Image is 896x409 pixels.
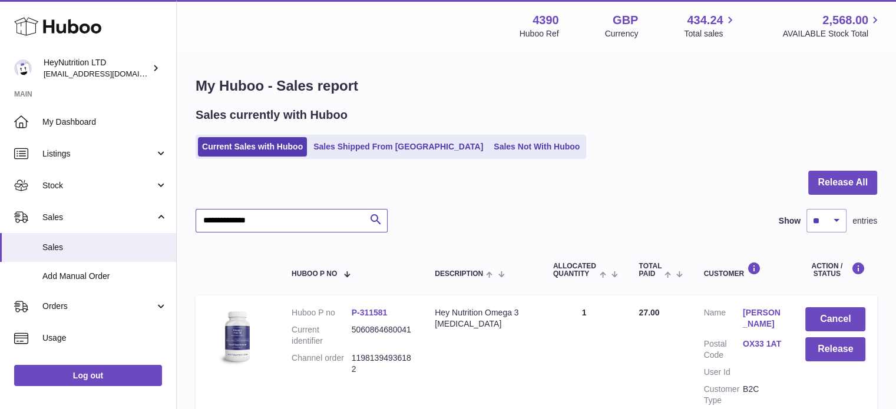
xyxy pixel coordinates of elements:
a: Sales Not With Huboo [490,137,584,157]
span: [EMAIL_ADDRESS][DOMAIN_NAME] [44,69,173,78]
strong: GBP [613,12,638,28]
span: Total paid [639,262,662,278]
a: [PERSON_NAME] [743,307,782,330]
span: entries [852,215,877,227]
dt: Huboo P no [292,307,352,318]
span: 2,568.00 [822,12,868,28]
span: Total sales [684,28,736,39]
dt: Postal Code [703,338,742,361]
h1: My Huboo - Sales report [196,77,877,95]
div: Huboo Ref [520,28,559,39]
a: 434.24 Total sales [684,12,736,39]
dt: User Id [703,367,742,378]
h2: Sales currently with Huboo [196,107,348,123]
span: 434.24 [687,12,723,28]
dd: 5060864680041 [352,324,412,347]
dd: B2C [743,384,782,406]
a: Log out [14,365,162,386]
strong: 4390 [533,12,559,28]
span: Stock [42,180,155,191]
span: My Dashboard [42,117,167,128]
div: Action / Status [805,262,865,278]
span: Listings [42,148,155,159]
span: Usage [42,332,167,344]
a: P-311581 [352,308,388,317]
span: Orders [42,301,155,312]
span: AVAILABLE Stock Total [782,28,882,39]
img: 43901725567192.jpeg [207,307,266,366]
span: Sales [42,212,155,223]
div: HeyNutrition LTD [44,57,150,79]
button: Release [805,337,865,361]
span: Sales [42,242,167,253]
span: Huboo P no [292,270,337,278]
span: Description [435,270,483,278]
a: Current Sales with Huboo [198,137,307,157]
div: Customer [703,262,782,278]
button: Cancel [805,307,865,331]
img: info@heynutrition.com [14,59,32,77]
label: Show [779,215,801,227]
span: ALLOCATED Quantity [553,262,597,278]
dt: Channel order [292,353,352,375]
div: Currency [605,28,639,39]
dt: Name [703,307,742,332]
dd: 11981394936182 [352,353,412,375]
a: 2,568.00 AVAILABLE Stock Total [782,12,882,39]
dt: Customer Type [703,384,742,406]
span: 27.00 [639,308,659,317]
span: Add Manual Order [42,271,167,282]
button: Release All [808,171,877,195]
a: Sales Shipped From [GEOGRAPHIC_DATA] [309,137,487,157]
div: Hey Nutrition Omega 3 [MEDICAL_DATA] [435,307,530,330]
dt: Current identifier [292,324,352,347]
a: OX33 1AT [743,338,782,350]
